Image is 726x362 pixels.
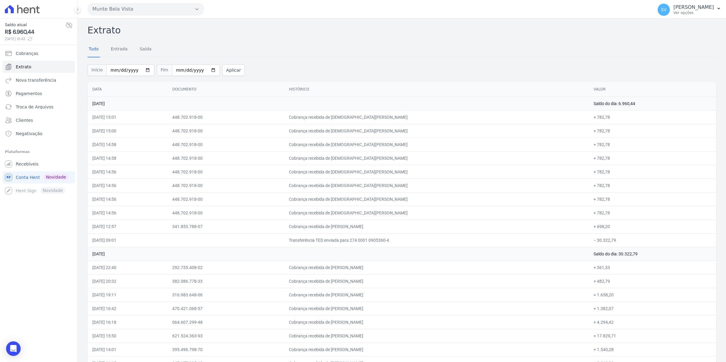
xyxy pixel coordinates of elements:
span: Cobranças [16,50,38,56]
button: SV [PERSON_NAME] Ver opções [653,1,726,18]
td: + 361,33 [589,261,716,274]
span: Recebíveis [16,161,39,167]
td: [DATE] [87,97,589,110]
td: [DATE] 19:11 [87,288,167,302]
td: Cobrança recebida de [PERSON_NAME] [284,220,589,233]
td: Cobrança recebida de [DEMOGRAPHIC_DATA][PERSON_NAME] [284,138,589,151]
td: [DATE] 16:42 [87,302,167,315]
td: + 782,78 [589,165,716,179]
a: Pagamentos [2,87,75,100]
td: [DATE] 20:32 [87,274,167,288]
td: [DATE] 22:40 [87,261,167,274]
td: [DATE] 14:56 [87,165,167,179]
td: 292.755.408-02 [167,261,284,274]
td: + 782,78 [589,206,716,220]
a: Saída [139,42,153,57]
td: Cobrança recebida de [DEMOGRAPHIC_DATA][PERSON_NAME] [284,124,589,138]
td: + 782,78 [589,138,716,151]
button: Munte Bela Vista [87,3,204,15]
a: Nova transferência [2,74,75,86]
td: Cobrança recebida de [DEMOGRAPHIC_DATA][PERSON_NAME] [284,192,589,206]
td: + 782,78 [589,124,716,138]
td: 448.702.918-00 [167,179,284,192]
td: Cobrança recebida de [DEMOGRAPHIC_DATA][PERSON_NAME] [284,110,589,124]
td: [DATE] 14:56 [87,179,167,192]
td: + 698,20 [589,220,716,233]
td: + 482,79 [589,274,716,288]
td: [DATE] 12:57 [87,220,167,233]
p: [PERSON_NAME] [673,4,714,10]
td: + 782,78 [589,192,716,206]
span: Início [87,64,106,76]
td: 621.524.363-93 [167,329,284,343]
a: Entrada [110,42,129,57]
div: Open Intercom Messenger [6,341,21,356]
td: [DATE] 14:56 [87,206,167,220]
td: [DATE] 09:01 [87,233,167,247]
span: Saldo atual [5,22,65,28]
th: Documento [167,82,284,97]
td: + 17.829,71 [589,329,716,343]
td: + 1.658,20 [589,288,716,302]
p: Ver opções [673,10,714,15]
a: Recebíveis [2,158,75,170]
span: Novidade [43,174,68,180]
td: 448.702.918-00 [167,138,284,151]
td: Cobrança recebida de [DEMOGRAPHIC_DATA][PERSON_NAME] [284,179,589,192]
td: Cobrança recebida de [PERSON_NAME] [284,261,589,274]
span: Negativação [16,131,43,137]
td: [DATE] 16:18 [87,315,167,329]
td: [DATE] 14:56 [87,192,167,206]
span: [DATE] 16:43 [5,36,65,42]
td: 448.702.918-00 [167,124,284,138]
a: Tudo [87,42,100,57]
a: Extrato [2,61,75,73]
span: Extrato [16,64,31,70]
td: Cobrança recebida de [PERSON_NAME] [284,315,589,329]
span: Pagamentos [16,90,42,97]
td: + 782,78 [589,179,716,192]
td: + 1.540,28 [589,343,716,356]
td: [DATE] 15:00 [87,124,167,138]
td: 341.853.788-07 [167,220,284,233]
td: + 4.294,42 [589,315,716,329]
h2: Extrato [87,23,716,37]
td: 395.496.798-70 [167,343,284,356]
span: R$ 6.960,44 [5,28,65,36]
span: Clientes [16,117,33,123]
td: [DATE] 15:50 [87,329,167,343]
th: Data [87,82,167,97]
td: [DATE] 14:58 [87,138,167,151]
td: 382.086.778-33 [167,274,284,288]
td: [DATE] [87,247,589,261]
div: Plataformas [5,148,73,155]
td: [DATE] 14:58 [87,151,167,165]
td: 448.702.918-00 [167,206,284,220]
td: + 1.382,07 [589,302,716,315]
td: Cobrança recebida de [DEMOGRAPHIC_DATA][PERSON_NAME] [284,206,589,220]
button: Aplicar [222,64,245,76]
a: Troca de Arquivos [2,101,75,113]
td: + 782,78 [589,151,716,165]
td: Saldo do dia: 6.960,44 [589,97,716,110]
td: 448.702.918-00 [167,151,284,165]
td: − 30.322,79 [589,233,716,247]
td: 064.607.299-48 [167,315,284,329]
td: Cobrança recebida de [PERSON_NAME] [284,302,589,315]
a: Clientes [2,114,75,126]
a: Negativação [2,128,75,140]
td: 448.702.918-00 [167,110,284,124]
nav: Sidebar [5,47,73,197]
td: 316.983.648-06 [167,288,284,302]
td: Cobrança recebida de [PERSON_NAME] [284,343,589,356]
td: [DATE] 14:01 [87,343,167,356]
td: Cobrança recebida de [DEMOGRAPHIC_DATA][PERSON_NAME] [284,151,589,165]
td: 448.702.918-00 [167,165,284,179]
th: Valor [589,82,716,97]
td: Cobrança recebida de [PERSON_NAME] [284,288,589,302]
td: Transferência TED enviada para 274 0001 0905360-4 [284,233,589,247]
td: 470.421.068-57 [167,302,284,315]
td: + 782,78 [589,110,716,124]
span: SV [661,8,666,12]
td: [DATE] 15:01 [87,110,167,124]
